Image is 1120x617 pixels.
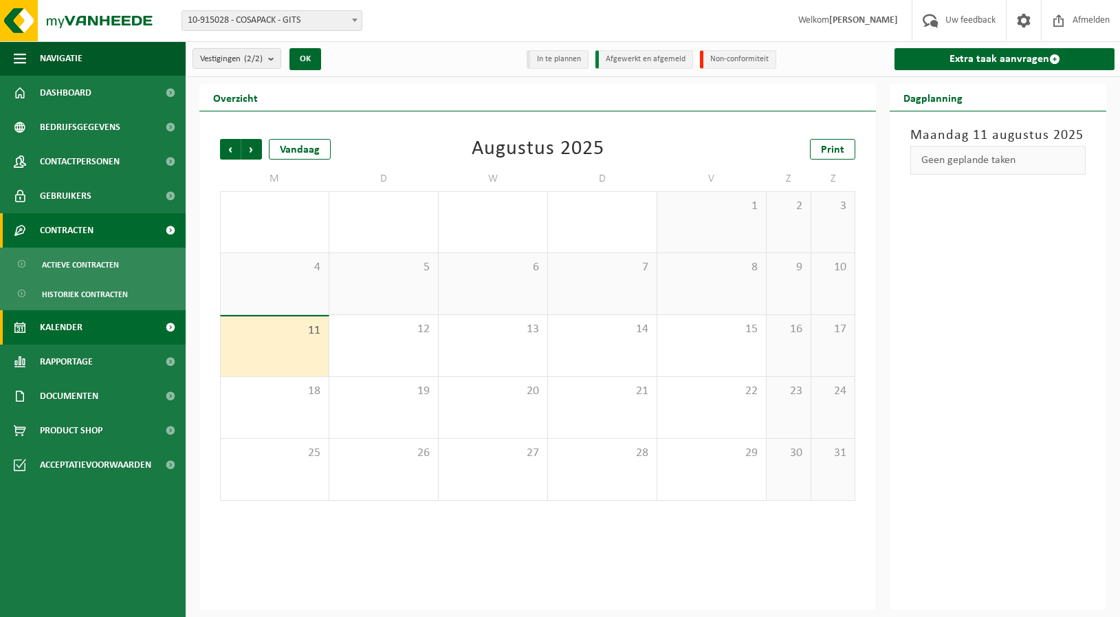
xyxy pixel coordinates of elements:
button: Vestigingen(2/2) [193,48,281,69]
span: Historiek contracten [42,281,128,307]
h3: Maandag 11 augustus 2025 [910,125,1086,146]
span: 1 [664,199,759,214]
h2: Overzicht [199,84,272,111]
h2: Dagplanning [890,84,976,111]
li: In te plannen [527,50,589,69]
td: D [548,166,657,191]
span: 10 [818,260,848,275]
a: Extra taak aanvragen [894,48,1114,70]
span: 10-915028 - COSAPACK - GITS [182,10,362,31]
td: Z [811,166,856,191]
span: 19 [336,384,431,399]
span: Acceptatievoorwaarden [40,448,151,482]
span: 13 [446,322,540,337]
span: 18 [228,384,322,399]
span: 28 [228,199,322,214]
span: Vorige [220,139,241,160]
span: 20 [446,384,540,399]
span: 17 [818,322,848,337]
span: 31 [555,199,650,214]
span: 15 [664,322,759,337]
span: 21 [555,384,650,399]
span: Dashboard [40,76,91,110]
a: Historiek contracten [3,281,182,307]
span: 6 [446,260,540,275]
span: Volgende [241,139,262,160]
div: Geen geplande taken [910,146,1086,175]
span: Navigatie [40,41,83,76]
span: Contracten [40,213,94,248]
span: 29 [336,199,431,214]
td: V [657,166,767,191]
span: 16 [773,322,804,337]
span: 5 [336,260,431,275]
span: 12 [336,322,431,337]
count: (2/2) [244,54,263,63]
strong: [PERSON_NAME] [829,15,898,25]
li: Afgewerkt en afgemeld [595,50,693,69]
span: 23 [773,384,804,399]
span: 22 [664,384,759,399]
span: Contactpersonen [40,144,120,179]
span: 31 [818,446,848,461]
span: 29 [664,446,759,461]
span: 9 [773,260,804,275]
span: Vestigingen [200,49,263,69]
div: Augustus 2025 [472,139,604,160]
span: Actieve contracten [42,252,119,278]
span: Documenten [40,379,98,413]
span: 8 [664,260,759,275]
span: 7 [555,260,650,275]
span: 2 [773,199,804,214]
a: Actieve contracten [3,251,182,277]
td: M [220,166,329,191]
li: Non-conformiteit [700,50,776,69]
a: Print [810,139,855,160]
span: 11 [228,323,322,338]
span: Gebruikers [40,179,91,213]
span: 25 [228,446,322,461]
span: 10-915028 - COSAPACK - GITS [182,11,362,30]
span: 28 [555,446,650,461]
button: OK [289,48,321,70]
span: 27 [446,446,540,461]
span: Print [821,144,844,155]
span: 24 [818,384,848,399]
span: 3 [818,199,848,214]
td: Z [767,166,811,191]
span: 30 [773,446,804,461]
span: 30 [446,199,540,214]
td: D [329,166,439,191]
span: Rapportage [40,345,93,379]
span: Product Shop [40,413,102,448]
span: Kalender [40,310,83,345]
span: 14 [555,322,650,337]
div: Vandaag [269,139,331,160]
span: Bedrijfsgegevens [40,110,120,144]
span: 4 [228,260,322,275]
span: 26 [336,446,431,461]
td: W [439,166,548,191]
